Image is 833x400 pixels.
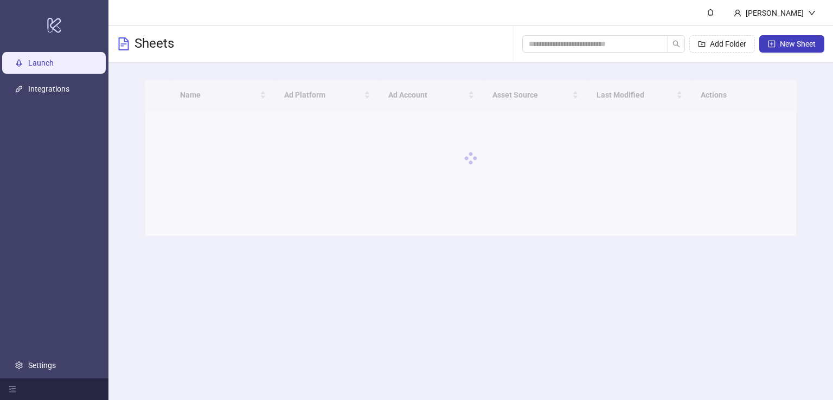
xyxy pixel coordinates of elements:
[9,385,16,393] span: menu-fold
[734,9,741,17] span: user
[710,40,746,48] span: Add Folder
[28,85,69,93] a: Integrations
[28,361,56,370] a: Settings
[28,59,54,67] a: Launch
[117,37,130,50] span: file-text
[808,9,816,17] span: down
[698,40,706,48] span: folder-add
[134,35,174,53] h3: Sheets
[741,7,808,19] div: [PERSON_NAME]
[768,40,776,48] span: plus-square
[759,35,824,53] button: New Sheet
[780,40,816,48] span: New Sheet
[672,40,680,48] span: search
[689,35,755,53] button: Add Folder
[707,9,714,16] span: bell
